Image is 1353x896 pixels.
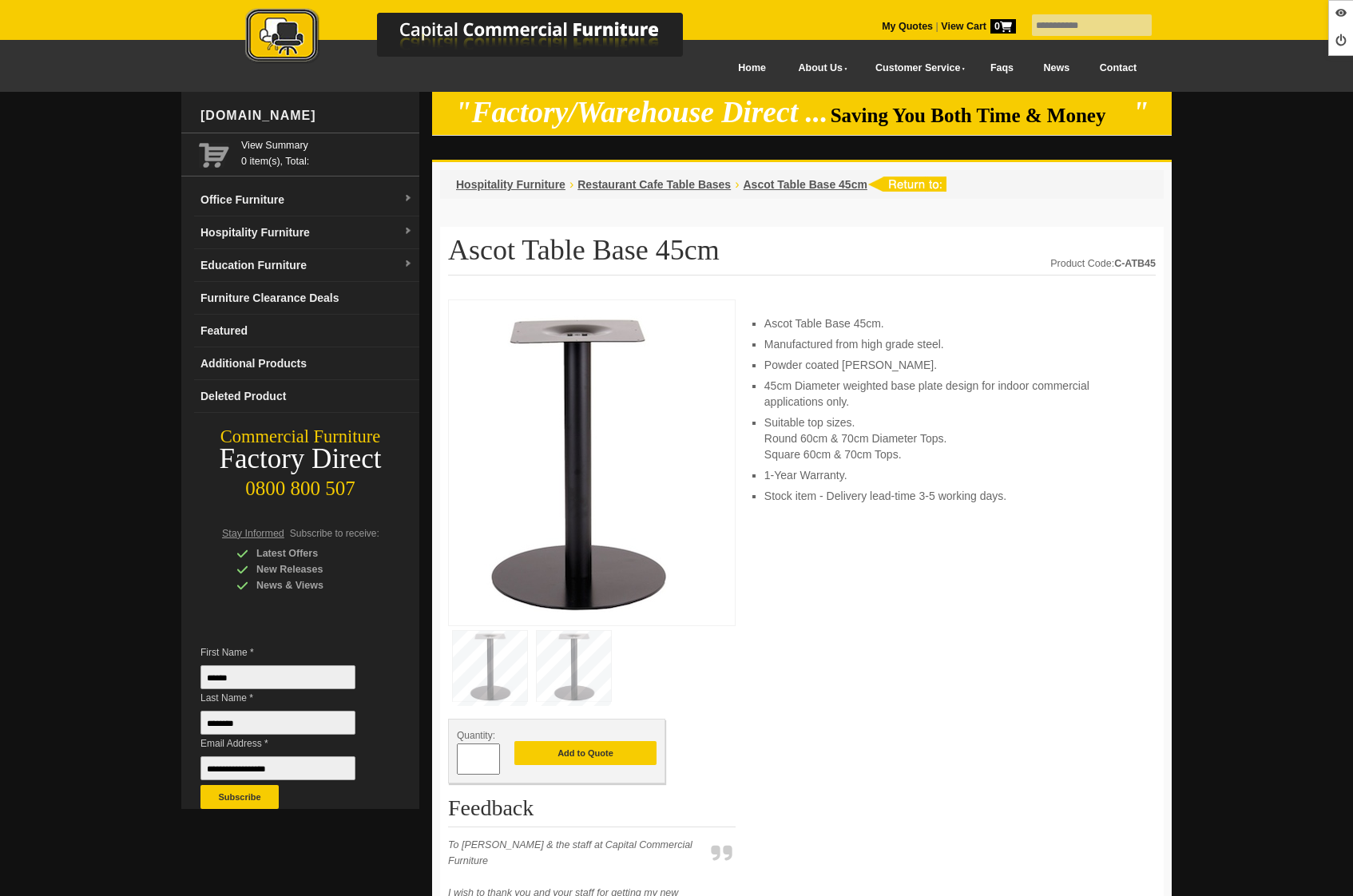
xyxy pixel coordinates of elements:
img: dropdown [403,194,413,204]
li: Stock item - Delivery lead-time 3-5 working days. [764,488,1140,504]
li: 45cm Diameter weighted base plate design for indoor commercial applications only. [764,378,1140,410]
li: Suitable top sizes. Round 60cm & 70cm Diameter Tops. Square 60cm & 70cm Tops. [764,414,1140,462]
div: 0800 800 507 [181,470,419,500]
div: Commercial Furniture [181,426,419,448]
a: Restaurant Cafe Table Bases [577,178,731,191]
a: Capital Commercial Furniture Logo [201,8,760,71]
span: 0 [990,19,1016,34]
a: Hospitality Furnituredropdown [194,216,419,249]
div: [DOMAIN_NAME] [194,92,419,140]
li: › [735,176,739,192]
div: Product Code: [1050,256,1156,272]
a: Additional Products [194,347,419,380]
a: Deleted Product [194,380,419,413]
a: Faqs [975,50,1029,86]
li: Manufactured from high grade steel. [764,336,1140,352]
input: Last Name * [200,711,355,735]
a: Furniture Clearance Deals [194,282,419,315]
li: Powder coated [PERSON_NAME]. [764,357,1140,373]
h1: Ascot Table Base 45cm [448,235,1156,276]
img: Capital Commercial Furniture Logo [201,8,760,66]
div: New Releases [236,561,388,577]
li: › [569,176,573,192]
a: Featured [194,315,419,347]
a: Hospitality Furniture [456,178,565,191]
em: " [1133,96,1149,129]
div: Factory Direct [181,448,419,470]
input: Email Address * [200,756,355,780]
button: Subscribe [200,785,279,809]
strong: C-ATB45 [1114,258,1156,269]
img: return to [867,176,946,192]
a: Office Furnituredropdown [194,184,419,216]
span: Last Name * [200,690,379,706]
a: My Quotes [882,21,933,32]
img: dropdown [403,260,413,269]
a: View Cart0 [938,21,1016,32]
span: Stay Informed [222,528,284,539]
strong: View Cart [941,21,1016,32]
a: Ascot Table Base 45cm [744,178,867,191]
span: Email Address * [200,735,379,751]
img: dropdown [403,227,413,236]
a: View Summary [241,137,413,153]
a: Contact [1085,50,1152,86]
span: Subscribe to receive: [290,528,379,539]
a: Education Furnituredropdown [194,249,419,282]
h2: Feedback [448,796,736,827]
li: 1-Year Warranty. [764,467,1140,483]
span: 0 item(s), Total: [241,137,413,167]
input: First Name * [200,665,355,689]
em: "Factory/Warehouse Direct ... [455,96,828,129]
div: Latest Offers [236,545,388,561]
button: Add to Quote [514,741,657,765]
a: Customer Service [858,50,975,86]
div: News & Views [236,577,388,593]
a: News [1029,50,1085,86]
span: First Name * [200,644,379,660]
img: Ascot Table Base 45cm [457,308,696,613]
span: Quantity: [457,730,495,741]
li: Ascot Table Base 45cm. [764,315,1140,331]
span: Saving You Both Time & Money [831,105,1130,126]
a: About Us [781,50,858,86]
